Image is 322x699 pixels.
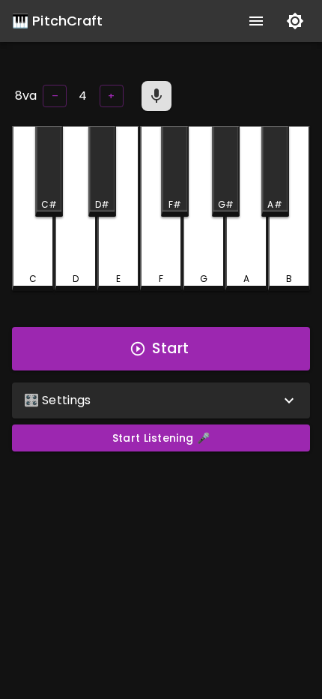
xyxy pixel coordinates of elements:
h6: 8va [15,85,37,106]
button: – [43,85,67,108]
button: Start [12,327,310,370]
div: C [29,272,37,286]
div: F [159,272,163,286]
div: G# [218,198,234,211]
div: B [286,272,292,286]
div: D [73,272,79,286]
button: + [100,85,124,108]
button: Start Listening 🎤 [12,424,310,452]
button: show more [238,3,274,39]
div: G [200,272,207,286]
div: D# [95,198,109,211]
div: A [243,272,249,286]
p: 🎛️ Settings [24,391,91,409]
div: E [116,272,121,286]
div: F# [168,198,181,211]
div: A# [267,198,282,211]
a: 🎹 PitchCraft [12,10,103,32]
h6: 4 [79,85,87,106]
div: 🎛️ Settings [12,382,310,418]
div: C# [41,198,57,211]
